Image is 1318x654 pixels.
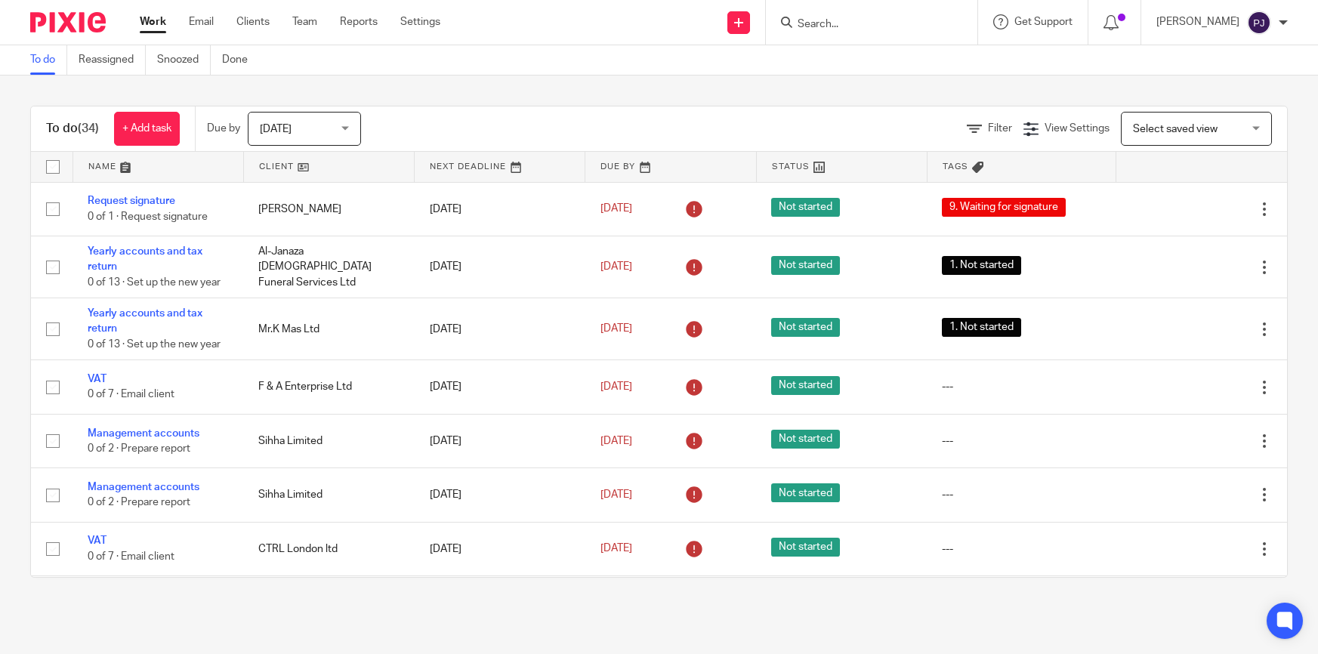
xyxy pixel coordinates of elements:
span: 0 of 2 · Prepare report [88,443,190,454]
span: [DATE] [600,324,632,335]
a: Snoozed [157,45,211,75]
a: Management accounts [88,482,199,492]
div: --- [942,541,1100,557]
span: [DATE] [600,204,632,214]
td: [DATE] [415,414,585,467]
span: Not started [771,483,840,502]
span: Get Support [1014,17,1073,27]
td: [DATE] [415,468,585,522]
span: 0 of 1 · Request signature [88,211,208,222]
span: 0 of 2 · Prepare report [88,498,190,508]
a: Settings [400,14,440,29]
a: Email [189,14,214,29]
td: [DATE] [415,236,585,298]
span: 0 of 13 · Set up the new year [88,277,221,288]
td: Sihha Limited [243,414,414,467]
h1: To do [46,121,99,137]
a: + Add task [114,112,180,146]
span: Not started [771,198,840,217]
a: Done [222,45,259,75]
a: VAT [88,535,106,546]
div: --- [942,379,1100,394]
td: Al-Janaza [DEMOGRAPHIC_DATA] Funeral Services Ltd [243,236,414,298]
span: Not started [771,318,840,337]
span: 9. Waiting for signature [942,198,1066,217]
span: Not started [771,538,840,557]
td: [DATE] [415,522,585,575]
a: Management accounts [88,428,199,439]
span: 0 of 13 · Set up the new year [88,339,221,350]
a: Team [292,14,317,29]
span: Filter [988,123,1012,134]
span: 1. Not started [942,256,1021,275]
a: Reports [340,14,378,29]
span: [DATE] [260,124,292,134]
a: To do [30,45,67,75]
span: 0 of 7 · Email client [88,390,174,400]
a: Reassigned [79,45,146,75]
span: [DATE] [600,489,632,500]
img: svg%3E [1247,11,1271,35]
span: (34) [78,122,99,134]
span: Not started [771,256,840,275]
a: Yearly accounts and tax return [88,308,202,334]
a: Clients [236,14,270,29]
span: 0 of 7 · Email client [88,551,174,562]
div: --- [942,487,1100,502]
a: Yearly accounts and tax return [88,246,202,272]
a: Work [140,14,166,29]
td: F & A Enterprise Ltd [243,360,414,414]
td: [DATE] [415,360,585,414]
td: [PERSON_NAME] [243,182,414,236]
td: [DATE] [415,182,585,236]
span: [DATE] [600,261,632,272]
span: 1. Not started [942,318,1021,337]
td: Mr.K Mas Ltd [243,298,414,360]
td: CTRL London ltd [243,522,414,575]
span: Tags [943,162,968,171]
span: [DATE] [600,436,632,446]
p: Due by [207,121,240,136]
img: Pixie [30,12,106,32]
span: View Settings [1045,123,1110,134]
span: Select saved view [1133,124,1218,134]
a: VAT [88,374,106,384]
td: Sihha Limited [243,468,414,522]
span: Not started [771,430,840,449]
p: [PERSON_NAME] [1156,14,1239,29]
td: [DATE] [415,576,585,630]
span: Not started [771,376,840,395]
td: [DATE] [415,298,585,360]
span: [DATE] [600,381,632,392]
div: --- [942,433,1100,449]
input: Search [796,18,932,32]
a: Request signature [88,196,175,206]
td: Sihha Limited [243,576,414,630]
span: [DATE] [600,544,632,554]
